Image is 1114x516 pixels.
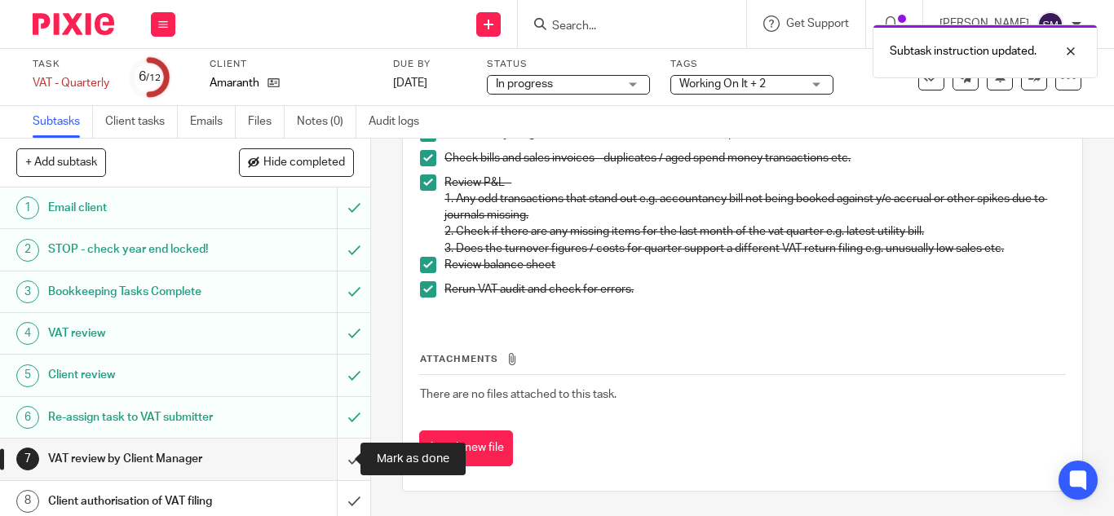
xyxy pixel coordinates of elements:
h1: Bookkeeping Tasks Complete [48,280,230,304]
h1: Client authorisation of VAT filing [48,489,230,514]
button: + Add subtask [16,148,106,176]
div: 6 [16,406,39,429]
h1: VAT review [48,321,230,346]
p: 1. Any odd transactions that stand out e.g. accountancy bill not being booked against y/e accrual... [444,191,1065,224]
p: Check bills and sales invoices - duplicates / aged spend money transactions etc. [444,150,1065,166]
label: Status [487,58,650,71]
div: 6 [139,68,161,86]
p: Amaranth [210,75,259,91]
a: Files [248,106,285,138]
div: 3 [16,280,39,303]
small: /12 [146,73,161,82]
div: 5 [16,364,39,387]
div: VAT - Quarterly [33,75,109,91]
p: Subtask instruction updated. [890,43,1037,60]
p: 3. Does the turnover figures / costs for quarter support a different VAT return filing e.g. unusu... [444,240,1065,257]
div: 4 [16,322,39,345]
div: 8 [16,490,39,513]
a: Notes (0) [297,106,356,138]
div: 7 [16,448,39,470]
button: Hide completed [239,148,354,176]
p: Review balance sheet [444,257,1065,273]
p: Review P&L - [444,174,1065,191]
span: Attachments [420,355,498,364]
div: 1 [16,196,39,219]
a: Client tasks [105,106,178,138]
div: 2 [16,239,39,262]
span: In progress [496,78,553,90]
h1: Client review [48,363,230,387]
h1: VAT review by Client Manager [48,447,230,471]
label: Task [33,58,109,71]
span: Hide completed [263,157,345,170]
h1: Re-assign task to VAT submitter [48,405,230,430]
a: Subtasks [33,106,93,138]
input: Search [550,20,697,34]
h1: STOP - check year end locked! [48,237,230,262]
img: Pixie [33,13,114,35]
a: Emails [190,106,236,138]
h1: Email client [48,196,230,220]
p: 2. Check if there are any missing items for the last month of the vat quarter e.g. latest utility... [444,223,1065,240]
img: svg%3E [1037,11,1063,37]
span: There are no files attached to this task. [420,389,617,400]
p: Rerun VAT audit and check for errors. [444,281,1065,298]
span: Working On It + 2 [679,78,766,90]
label: Client [210,58,373,71]
button: Attach new file [419,430,513,467]
label: Due by [393,58,466,71]
span: [DATE] [393,77,427,89]
a: Audit logs [369,106,431,138]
